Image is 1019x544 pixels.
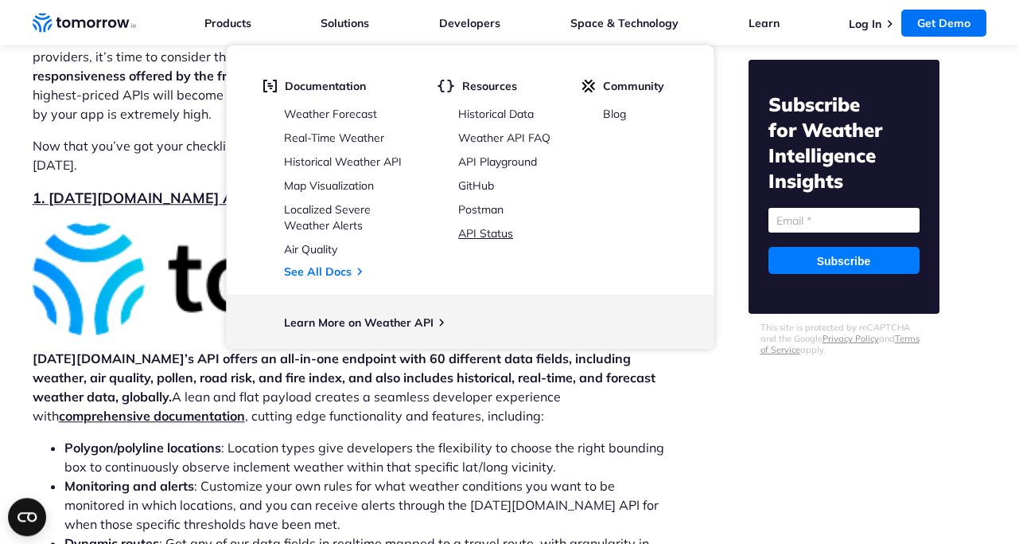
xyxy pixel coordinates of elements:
a: Postman [458,202,504,217]
a: Weather API FAQ [458,131,550,145]
a: See All Docs [284,264,352,279]
a: API Playground [458,155,537,169]
a: comprehensive documentation [59,408,245,424]
span: Community [603,79,664,93]
a: API Status [458,226,513,241]
input: Subscribe [768,247,920,274]
img: brackets.svg [437,79,454,93]
a: Air Quality [284,242,337,256]
p: This site is protected by reCAPTCHA and the Google and apply. [760,322,928,355]
a: Historical Weather API [284,155,402,169]
strong: [DATE][DOMAIN_NAME]’s API offers an all-in-one endpoint with 60 different data fields, including ... [33,350,655,405]
a: Home link [33,11,136,35]
a: Log In [849,17,881,31]
a: Learn [749,16,780,30]
a: Historical Data [458,107,534,121]
p: A lean and flat payload creates a seamless developer experience with , cutting edge functionality... [33,349,664,425]
a: 1. [DATE][DOMAIN_NAME] API: [33,189,251,207]
strong: Monitoring and alerts [64,478,194,494]
a: Blog [603,107,626,121]
p: Now that you’ve got your checklist ready, let’s go more in-depth into the very best APIs on the m... [33,136,664,174]
span: Documentation [285,79,366,93]
a: Real-Time Weather [284,131,384,145]
a: Products [204,16,251,30]
input: Email * [768,208,920,233]
p: Once you’ve figured out your needs and scope, and narrowed down your list of potential weather AP... [33,28,664,123]
a: Map Visualization [284,178,374,193]
a: Solutions [321,16,369,30]
img: doc.svg [263,79,277,93]
a: Get Demo [901,10,986,37]
li: : Customize your own rules for what weather conditions you want to be monitored in which location... [64,476,664,534]
a: Localized Severe Weather Alerts [284,202,371,233]
li: : Location types give developers the flexibility to choose the right bounding box to continuously... [64,438,664,476]
button: Open CMP widget [8,498,46,536]
a: Privacy Policy [823,333,879,344]
strong: the features, uptime, capacity, and responsiveness offered by the free API services are inferior ... [33,49,618,84]
strong: Polygon/polyline locations [64,440,221,456]
a: Learn More on Weather API [284,315,434,330]
a: GitHub [458,178,494,193]
a: Space & Technology [570,16,679,30]
a: Developers [439,16,500,30]
span: Resources [462,79,517,93]
h2: Subscribe for Weather Intelligence Insights [768,92,920,194]
a: Weather Forecast [284,107,377,121]
a: Terms of Service [760,333,920,355]
img: tio-c.svg [581,79,595,93]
